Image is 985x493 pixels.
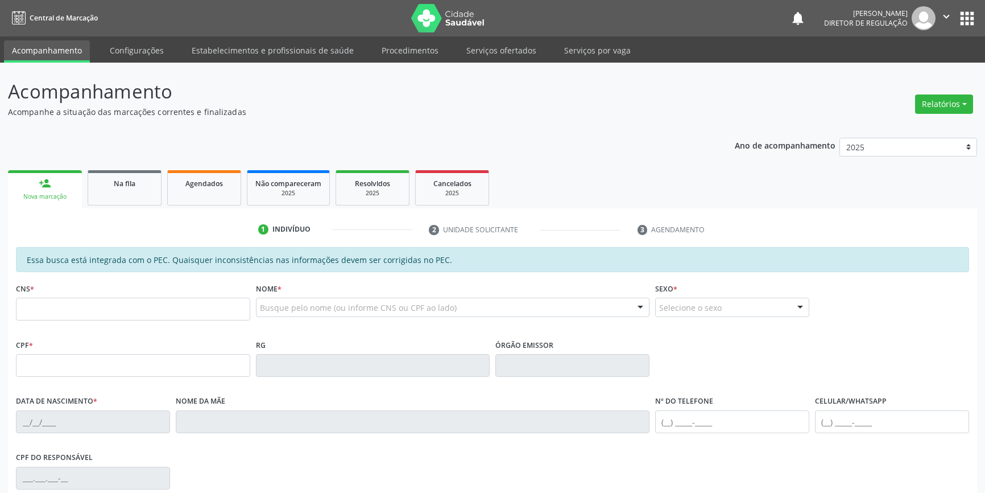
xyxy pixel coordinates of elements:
div: [PERSON_NAME] [824,9,908,18]
a: Serviços ofertados [458,40,544,60]
button:  [936,6,957,30]
span: Resolvidos [355,179,390,188]
span: Diretor de regulação [824,18,908,28]
label: Sexo [655,280,677,298]
input: (__) _____-_____ [655,410,809,433]
p: Ano de acompanhamento [735,138,835,152]
p: Acompanhe a situação das marcações correntes e finalizadas [8,106,686,118]
label: CPF [16,336,33,354]
button: Relatórios [915,95,973,114]
div: 2025 [424,189,481,198]
label: Órgão emissor [495,336,553,354]
label: CPF do responsável [16,449,93,467]
button: notifications [790,10,806,26]
p: Acompanhamento [8,77,686,106]
div: 1 [258,224,268,235]
div: 2025 [255,189,321,198]
span: Na fila [114,179,135,188]
input: __/__/____ [16,410,170,433]
a: Estabelecimentos e profissionais de saúde [184,40,362,60]
label: Nome da mãe [176,393,225,410]
label: CNS [16,280,34,298]
span: Não compareceram [255,179,321,188]
a: Central de Marcação [8,9,98,27]
input: ___.___.___-__ [16,467,170,490]
div: Essa busca está integrada com o PEC. Quaisquer inconsistências nas informações devem ser corrigid... [16,247,969,272]
label: RG [256,336,266,354]
span: Cancelados [433,179,471,188]
label: Data de nascimento [16,393,97,410]
div: 2025 [344,189,401,198]
img: img [912,6,936,30]
span: Busque pelo nome (ou informe CNS ou CPF ao lado) [260,302,457,314]
label: Nº do Telefone [655,393,713,410]
span: Agendados [185,179,223,188]
span: Central de Marcação [30,13,98,23]
div: Nova marcação [16,192,74,201]
i:  [940,10,953,23]
label: Celular/WhatsApp [815,393,887,410]
div: Indivíduo [272,224,311,235]
input: (__) _____-_____ [815,410,969,433]
a: Acompanhamento [4,40,90,63]
label: Nome [256,280,282,298]
a: Serviços por vaga [556,40,639,60]
div: person_add [39,177,51,190]
button: apps [957,9,977,28]
a: Configurações [102,40,172,60]
span: Selecione o sexo [659,302,722,314]
a: Procedimentos [374,40,446,60]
